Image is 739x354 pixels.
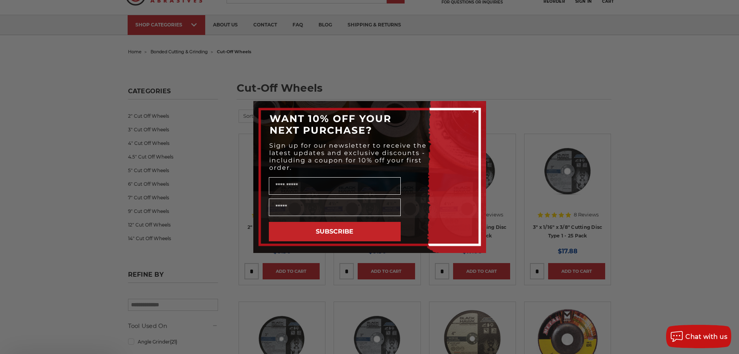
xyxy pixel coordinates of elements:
[269,142,427,171] span: Sign up for our newsletter to receive the latest updates and exclusive discounts - including a co...
[685,333,727,340] span: Chat with us
[666,325,731,348] button: Chat with us
[269,199,401,216] input: Email
[270,113,391,136] span: WANT 10% OFF YOUR NEXT PURCHASE?
[269,222,401,241] button: SUBSCRIBE
[471,107,478,115] button: Close dialog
